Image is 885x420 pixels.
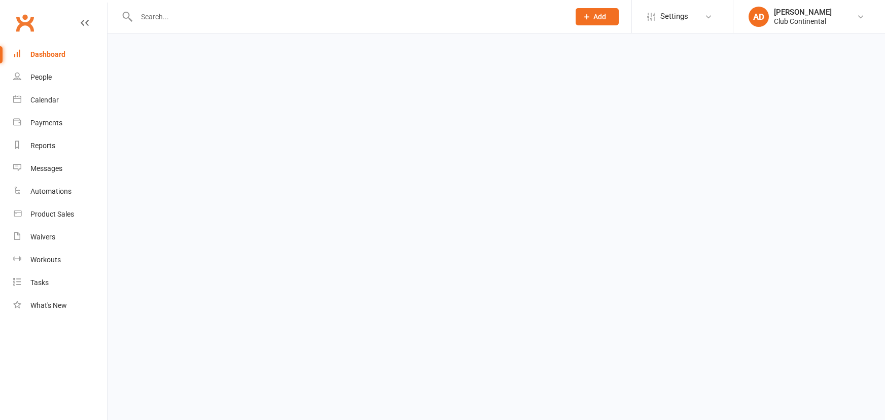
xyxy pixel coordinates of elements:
[13,157,107,180] a: Messages
[13,271,107,294] a: Tasks
[30,164,62,172] div: Messages
[13,89,107,112] a: Calendar
[774,8,832,17] div: [PERSON_NAME]
[13,66,107,89] a: People
[13,43,107,66] a: Dashboard
[13,249,107,271] a: Workouts
[30,233,55,241] div: Waivers
[13,203,107,226] a: Product Sales
[13,180,107,203] a: Automations
[30,278,49,287] div: Tasks
[30,50,65,58] div: Dashboard
[30,96,59,104] div: Calendar
[30,301,67,309] div: What's New
[13,134,107,157] a: Reports
[13,226,107,249] a: Waivers
[30,119,62,127] div: Payments
[576,8,619,25] button: Add
[12,10,38,36] a: Clubworx
[133,10,562,24] input: Search...
[30,256,61,264] div: Workouts
[30,142,55,150] div: Reports
[749,7,769,27] div: AD
[660,5,688,28] span: Settings
[774,17,832,26] div: Club Continental
[13,294,107,317] a: What's New
[30,210,74,218] div: Product Sales
[13,112,107,134] a: Payments
[30,187,72,195] div: Automations
[30,73,52,81] div: People
[593,13,606,21] span: Add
